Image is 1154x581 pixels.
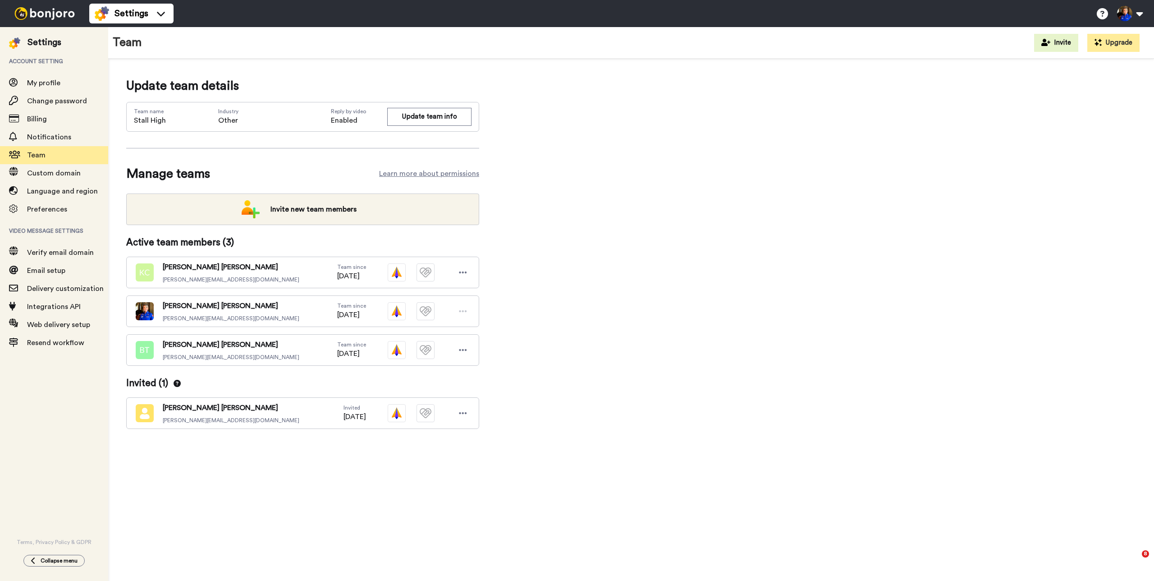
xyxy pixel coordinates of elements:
[163,417,299,424] span: [PERSON_NAME][EMAIL_ADDRESS][DOMAIN_NAME]
[27,321,90,328] span: Web delivery setup
[331,115,387,126] span: Enabled
[163,339,299,350] span: [PERSON_NAME] [PERSON_NAME]
[337,341,366,348] span: Team since
[163,315,299,322] span: [PERSON_NAME][EMAIL_ADDRESS][DOMAIN_NAME]
[331,108,387,115] span: Reply by video
[163,402,299,413] span: [PERSON_NAME] [PERSON_NAME]
[337,271,366,281] span: [DATE]
[417,341,435,359] img: tm-plain.svg
[379,168,479,179] a: Learn more about permissions
[337,309,366,320] span: [DATE]
[9,37,20,49] img: settings-colored.svg
[134,115,166,126] span: Stall High
[113,36,142,49] h1: Team
[388,263,406,281] img: vm-color.svg
[27,134,71,141] span: Notifications
[27,267,65,274] span: Email setup
[1142,550,1149,558] span: 8
[27,97,87,105] span: Change password
[218,115,238,126] span: Other
[417,302,435,320] img: tm-plain.svg
[1034,34,1078,52] button: Invite
[163,276,299,283] span: [PERSON_NAME][EMAIL_ADDRESS][DOMAIN_NAME]
[23,555,85,567] button: Collapse menu
[95,6,109,21] img: settings-colored.svg
[417,263,435,281] img: tm-plain.svg
[136,302,154,320] img: a9f58802-db57-4e71-ac43-b2f844e60d2a-1703869671.jpg
[126,236,234,249] span: Active team members ( 3 )
[388,404,406,422] img: vm-color.svg
[27,249,94,256] span: Verify email domain
[1087,34,1140,52] button: Upgrade
[387,108,472,125] button: Update team info
[388,302,406,320] img: vm-color.svg
[136,263,154,281] img: kc.png
[337,348,366,359] span: [DATE]
[337,263,366,271] span: Team since
[114,7,148,20] span: Settings
[343,404,366,411] span: Invited
[27,170,81,177] span: Custom domain
[242,200,260,218] img: add-team.png
[126,77,479,95] span: Update team details
[41,557,78,564] span: Collapse menu
[388,341,406,359] img: vm-color.svg
[27,303,81,310] span: Integrations API
[417,404,435,422] img: tm-plain.svg
[337,302,366,309] span: Team since
[126,377,181,390] span: Invited ( 1 )
[263,200,364,218] span: Invite new team members
[134,108,166,115] span: Team name
[163,300,299,311] span: [PERSON_NAME] [PERSON_NAME]
[27,36,61,49] div: Settings
[343,411,366,422] span: [DATE]
[136,341,154,359] img: bt.png
[27,152,46,159] span: Team
[1123,550,1145,572] iframe: Intercom live chat
[27,188,98,195] span: Language and region
[27,339,84,346] span: Resend workflow
[218,108,238,115] span: Industry
[163,262,299,272] span: [PERSON_NAME] [PERSON_NAME]
[27,79,60,87] span: My profile
[11,7,78,20] img: bj-logo-header-white.svg
[126,165,210,183] span: Manage teams
[163,354,299,361] span: [PERSON_NAME][EMAIL_ADDRESS][DOMAIN_NAME]
[27,206,67,213] span: Preferences
[27,115,47,123] span: Billing
[27,285,104,292] span: Delivery customization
